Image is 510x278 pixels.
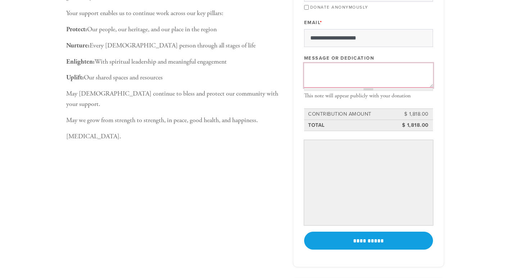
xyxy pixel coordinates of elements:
[66,57,95,66] b: Enlighten:
[66,73,84,82] b: Uplift:
[66,24,282,35] p: Our people, our heritage, and our place in the region
[66,89,282,110] p: May [DEMOGRAPHIC_DATA] continue to bless and protect our community with your support.
[66,41,282,51] p: Every [DEMOGRAPHIC_DATA] person through all stages of life
[397,120,430,130] td: $ 1,818.00
[304,55,374,61] label: Message or dedication
[307,120,397,130] td: Total
[66,41,90,50] b: Nurture:
[397,109,430,119] td: $ 1,818.00
[66,57,282,67] p: With spiritual leadership and meaningful engagement
[66,73,282,83] p: Our shared spaces and resources
[310,5,368,10] label: Donate Anonymously
[304,19,322,26] label: Email
[66,8,282,19] p: Your support enables us to continue work across our key pillars:
[320,20,322,26] span: This field is required.
[307,109,397,119] td: Contribution Amount
[66,131,282,142] p: [MEDICAL_DATA].
[304,93,433,99] div: This note will appear publicly with your donation
[306,142,432,224] iframe: Secure payment input frame
[66,25,87,33] b: Protect:
[66,115,282,126] p: May we grow from strength to strength, in peace, good health, and happiness.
